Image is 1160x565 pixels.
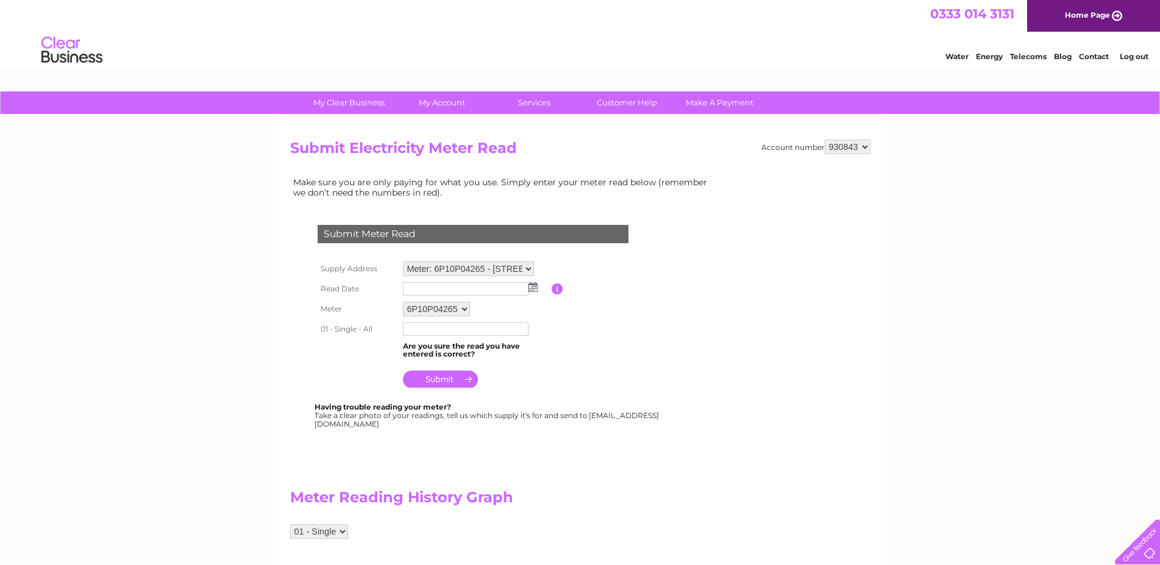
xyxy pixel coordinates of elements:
a: My Account [391,91,492,114]
a: Customer Help [577,91,677,114]
a: Make A Payment [669,91,770,114]
td: Make sure you are only paying for what you use. Simply enter your meter read below (remember we d... [290,174,717,200]
h2: Meter Reading History Graph [290,489,717,512]
img: logo.png [41,32,103,69]
input: Submit [403,371,478,388]
a: Telecoms [1010,52,1047,61]
div: Clear Business is a trading name of Verastar Limited (registered in [GEOGRAPHIC_DATA] No. 3667643... [293,7,869,59]
td: Are you sure the read you have entered is correct? [400,339,552,362]
div: Account number [761,140,870,154]
th: Supply Address [315,258,400,279]
b: Having trouble reading your meter? [315,402,451,411]
a: Water [945,52,969,61]
th: 01 - Single - All [315,319,400,339]
a: 0333 014 3131 [930,6,1014,21]
a: Blog [1054,52,1072,61]
a: Contact [1079,52,1109,61]
h2: Submit Electricity Meter Read [290,140,870,163]
div: Take a clear photo of your readings, tell us which supply it's for and send to [EMAIL_ADDRESS][DO... [315,403,661,428]
input: Information [552,283,563,294]
th: Meter [315,299,400,319]
div: Submit Meter Read [318,225,628,243]
a: Energy [976,52,1003,61]
a: Services [484,91,585,114]
th: Read Date [315,279,400,299]
a: My Clear Business [299,91,399,114]
a: Log out [1120,52,1148,61]
img: ... [528,282,538,292]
